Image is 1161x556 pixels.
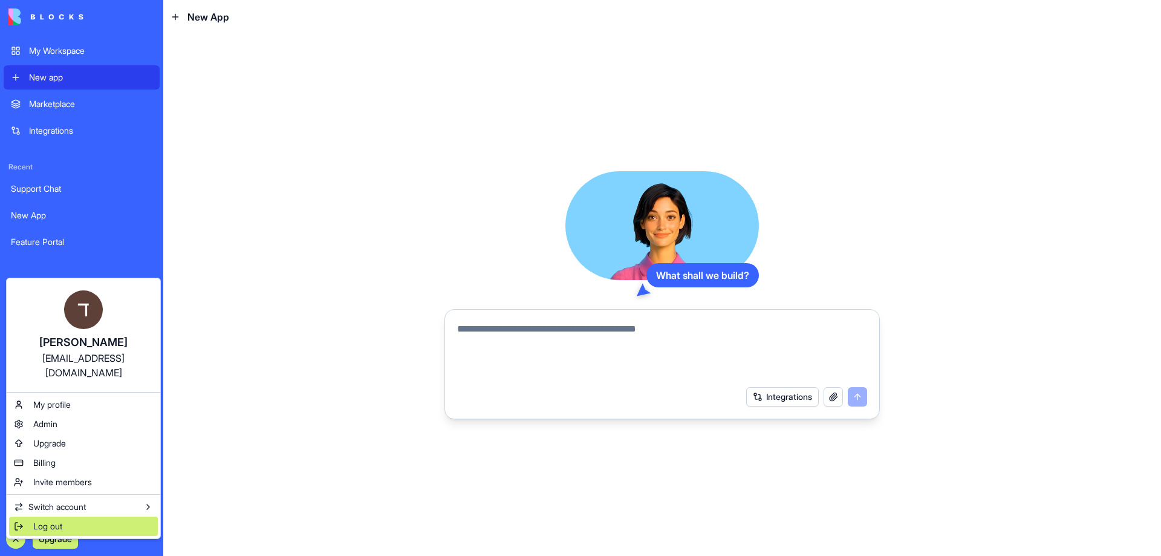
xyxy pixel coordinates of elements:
[9,414,158,434] a: Admin
[33,399,71,411] span: My profile
[33,418,57,430] span: Admin
[33,520,62,532] span: Log out
[11,209,152,221] div: New App
[19,334,148,351] div: [PERSON_NAME]
[33,437,66,450] span: Upgrade
[9,395,158,414] a: My profile
[9,473,158,492] a: Invite members
[9,453,158,473] a: Billing
[9,281,158,390] a: [PERSON_NAME][EMAIL_ADDRESS][DOMAIN_NAME]
[28,501,86,513] span: Switch account
[19,351,148,380] div: [EMAIL_ADDRESS][DOMAIN_NAME]
[64,290,103,329] img: ACg8ocK6-HCFhYZYZXS4j9vxc9fvCo-snIC4PGomg_KXjjGNFaHNxw=s96-c
[11,183,152,195] div: Support Chat
[33,457,56,469] span: Billing
[9,434,158,453] a: Upgrade
[4,162,160,172] span: Recent
[33,476,92,488] span: Invite members
[11,236,152,248] div: Feature Portal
